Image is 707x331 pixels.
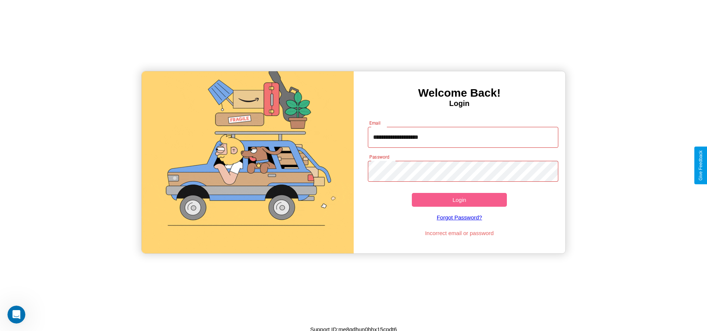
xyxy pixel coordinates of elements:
iframe: Intercom live chat [7,306,25,324]
h3: Welcome Back! [354,87,565,99]
label: Password [369,154,389,160]
p: Incorrect email or password [364,228,555,238]
img: gif [142,71,353,253]
h4: Login [354,99,565,108]
button: Login [412,193,507,207]
label: Email [369,120,381,126]
a: Forgot Password? [364,207,555,228]
div: Give Feedback [698,150,703,181]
